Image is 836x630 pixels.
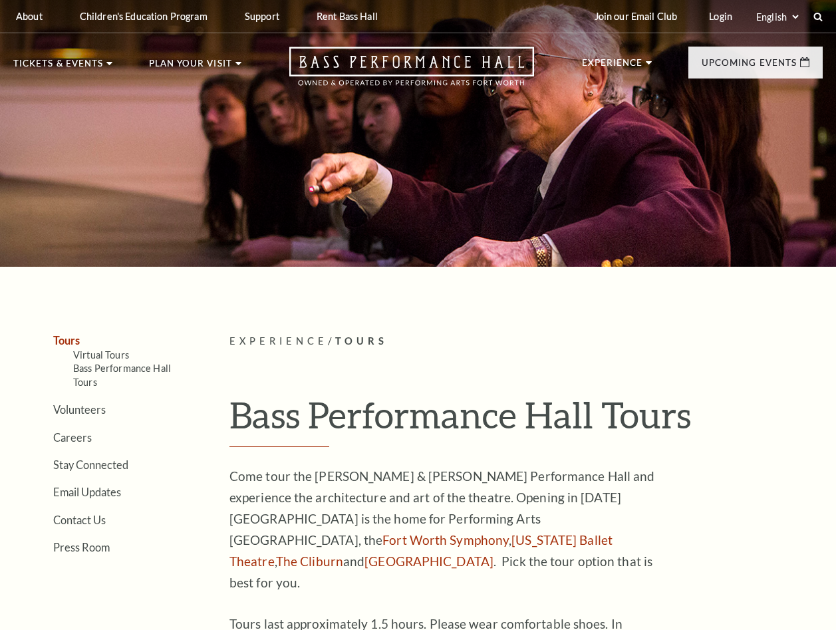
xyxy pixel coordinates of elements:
[335,335,388,347] span: Tours
[317,11,378,22] p: Rent Bass Hall
[53,403,106,416] a: Volunteers
[73,349,129,361] a: Virtual Tours
[53,514,106,526] a: Contact Us
[382,532,509,548] a: Fort Worth Symphony
[73,363,171,387] a: Bass Performance Hall Tours
[229,333,823,350] p: /
[16,11,43,22] p: About
[245,11,279,22] p: Support
[53,431,92,444] a: Careers
[53,486,121,498] a: Email Updates
[149,59,232,75] p: Plan Your Visit
[276,553,343,569] a: The Cliburn
[582,59,643,75] p: Experience
[754,11,801,23] select: Select:
[229,466,662,593] p: Come tour the [PERSON_NAME] & [PERSON_NAME] Performance Hall and experience the architecture and ...
[53,334,80,347] a: Tours
[53,458,128,471] a: Stay Connected
[53,541,110,553] a: Press Room
[229,335,328,347] span: Experience
[13,59,103,75] p: Tickets & Events
[702,59,797,75] p: Upcoming Events
[229,393,823,448] h1: Bass Performance Hall Tours
[80,11,208,22] p: Children's Education Program
[364,553,493,569] a: [GEOGRAPHIC_DATA]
